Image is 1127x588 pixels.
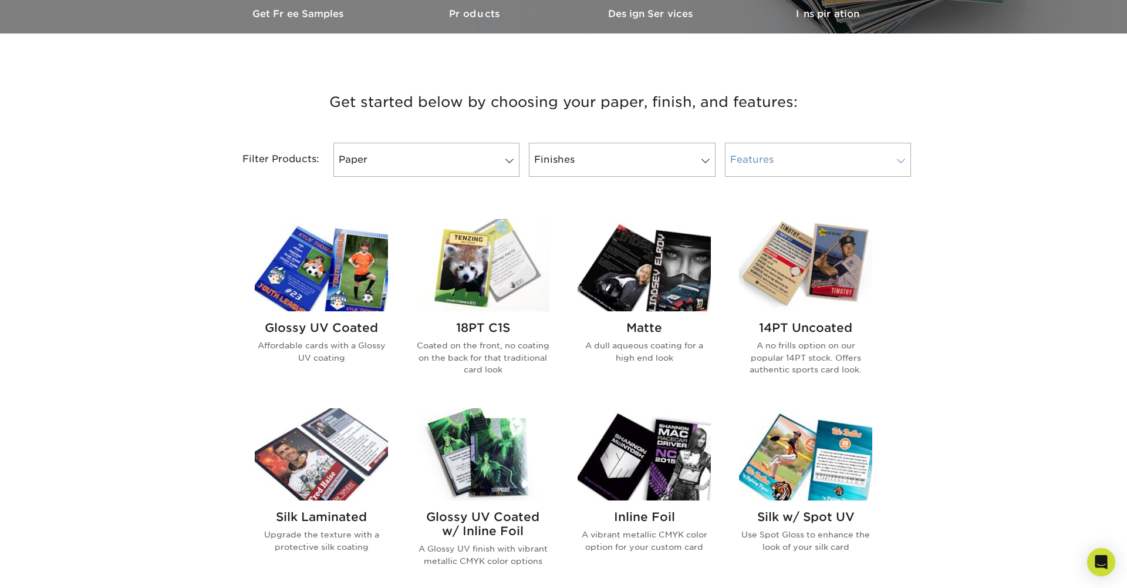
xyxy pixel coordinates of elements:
[739,321,872,335] h2: 14PT Uncoated
[578,219,711,394] a: Matte Trading Cards Matte A dull aqueous coating for a high end look
[255,219,388,311] img: Glossy UV Coated Trading Cards
[211,143,329,177] div: Filter Products:
[416,321,549,335] h2: 18PT C1S
[739,219,872,311] img: 14PT Uncoated Trading Cards
[739,340,872,375] p: A no frills option on our popular 14PT stock. Offers authentic sports card look.
[529,143,715,177] a: Finishes
[416,340,549,375] p: Coated on the front, no coating on the back for that traditional card look
[255,408,388,586] a: Silk Laminated Trading Cards Silk Laminated Upgrade the texture with a protective silk coating
[578,408,711,586] a: Inline Foil Trading Cards Inline Foil A vibrant metallic CMYK color option for your custom card
[255,321,388,335] h2: Glossy UV Coated
[255,408,388,500] img: Silk Laminated Trading Cards
[416,219,549,311] img: 18PT C1S Trading Cards
[333,143,519,177] a: Paper
[387,8,563,19] h3: Products
[740,8,916,19] h3: Inspiration
[255,340,388,364] p: Affordable cards with a Glossy UV coating
[739,408,872,500] img: Silk w/ Spot UV Trading Cards
[416,408,549,586] a: Glossy UV Coated w/ Inline Foil Trading Cards Glossy UV Coated w/ Inline Foil A Glossy UV finish ...
[578,510,711,524] h2: Inline Foil
[255,510,388,524] h2: Silk Laminated
[255,219,388,394] a: Glossy UV Coated Trading Cards Glossy UV Coated Affordable cards with a Glossy UV coating
[578,529,711,553] p: A vibrant metallic CMYK color option for your custom card
[416,543,549,567] p: A Glossy UV finish with vibrant metallic CMYK color options
[416,219,549,394] a: 18PT C1S Trading Cards 18PT C1S Coated on the front, no coating on the back for that traditional ...
[739,219,872,394] a: 14PT Uncoated Trading Cards 14PT Uncoated A no frills option on our popular 14PT stock. Offers au...
[578,219,711,311] img: Matte Trading Cards
[220,76,907,129] h3: Get started below by choosing your paper, finish, and features:
[563,8,740,19] h3: Design Services
[578,340,711,364] p: A dull aqueous coating for a high end look
[739,529,872,553] p: Use Spot Gloss to enhance the look of your silk card
[739,408,872,586] a: Silk w/ Spot UV Trading Cards Silk w/ Spot UV Use Spot Gloss to enhance the look of your silk card
[416,408,549,500] img: Glossy UV Coated w/ Inline Foil Trading Cards
[416,510,549,538] h2: Glossy UV Coated w/ Inline Foil
[211,8,387,19] h3: Get Free Samples
[578,321,711,335] h2: Matte
[578,408,711,500] img: Inline Foil Trading Cards
[1087,548,1115,576] div: Open Intercom Messenger
[255,529,388,553] p: Upgrade the texture with a protective silk coating
[725,143,911,177] a: Features
[739,510,872,524] h2: Silk w/ Spot UV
